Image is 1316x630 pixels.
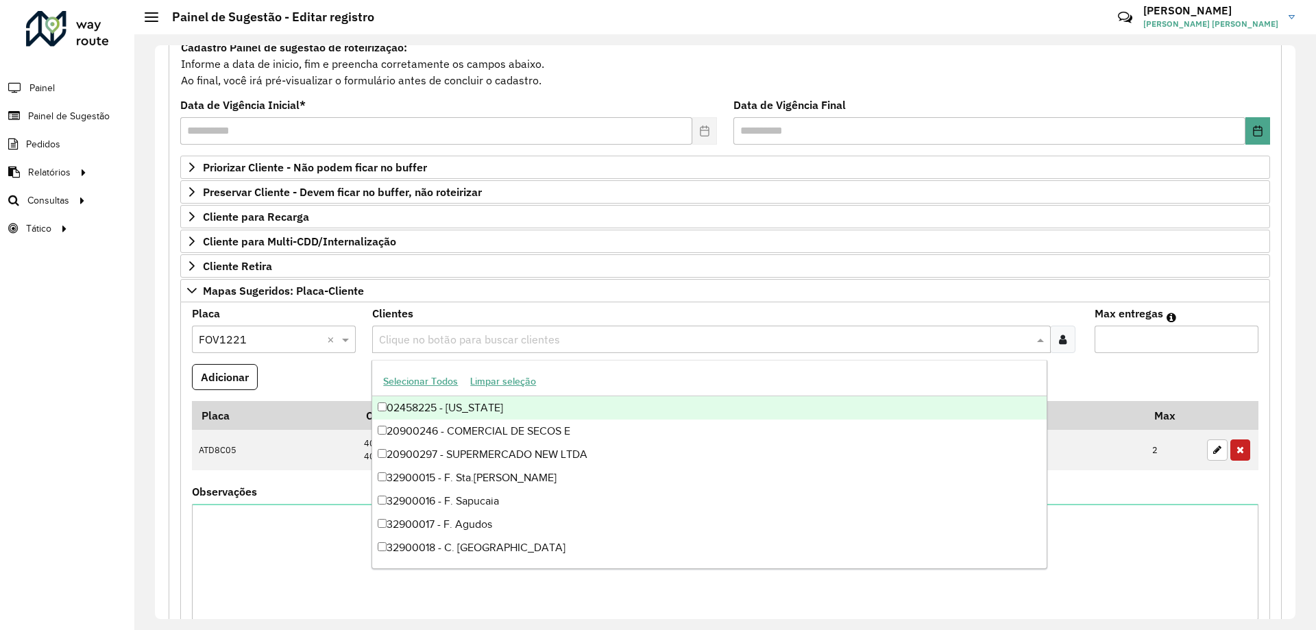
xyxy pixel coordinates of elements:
td: ATD8C05 [192,430,356,470]
th: Max [1145,401,1200,430]
label: Max entregas [1095,305,1163,322]
button: Adicionar [192,364,258,390]
div: 32900016 - F. Sapucaia [372,489,1046,513]
a: Mapas Sugeridos: Placa-Cliente [180,279,1270,302]
th: Placa [192,401,356,430]
div: 32900017 - F. Agudos [372,513,1046,536]
div: 20900246 - COMERCIAL DE SECOS E [372,420,1046,443]
div: 32900024 - F. [GEOGRAPHIC_DATA] [372,559,1046,583]
div: 32900015 - F. Sta.[PERSON_NAME] [372,466,1046,489]
div: 20900297 - SUPERMERCADO NEW LTDA [372,443,1046,466]
h3: [PERSON_NAME] [1143,4,1278,17]
label: Placa [192,305,220,322]
div: 02458225 - [US_STATE] [372,396,1046,420]
span: Relatórios [28,165,71,180]
h2: Painel de Sugestão - Editar registro [158,10,374,25]
span: Preservar Cliente - Devem ficar no buffer, não roteirizar [203,186,482,197]
span: Mapas Sugeridos: Placa-Cliente [203,285,364,296]
span: Pedidos [26,137,60,152]
span: Cliente Retira [203,261,272,271]
th: Código Cliente [356,401,789,430]
button: Limpar seleção [464,371,542,392]
a: Priorizar Cliente - Não podem ficar no buffer [180,156,1270,179]
a: Cliente para Multi-CDD/Internalização [180,230,1270,253]
label: Data de Vigência Inicial [180,97,306,113]
span: Tático [26,221,51,236]
a: Cliente Retira [180,254,1270,278]
span: Cliente para Multi-CDD/Internalização [203,236,396,247]
label: Clientes [372,305,413,322]
label: Data de Vigência Final [733,97,846,113]
button: Selecionar Todos [377,371,464,392]
strong: Cadastro Painel de sugestão de roteirização: [181,40,407,54]
span: Consultas [27,193,69,208]
span: [PERSON_NAME] [PERSON_NAME] [1143,18,1278,30]
em: Máximo de clientes que serão colocados na mesma rota com os clientes informados [1167,312,1176,323]
a: Contato Rápido [1110,3,1140,32]
label: Observações [192,483,257,500]
ng-dropdown-panel: Options list [371,360,1047,569]
span: Painel de Sugestão [28,109,110,123]
td: 40909091 40911687 [356,430,789,470]
span: Cliente para Recarga [203,211,309,222]
td: 2 [1145,430,1200,470]
span: Priorizar Cliente - Não podem ficar no buffer [203,162,427,173]
button: Choose Date [1245,117,1270,145]
span: Clear all [327,331,339,348]
a: Cliente para Recarga [180,205,1270,228]
div: 32900018 - C. [GEOGRAPHIC_DATA] [372,536,1046,559]
span: Painel [29,81,55,95]
div: Informe a data de inicio, fim e preencha corretamente os campos abaixo. Ao final, você irá pré-vi... [180,38,1270,89]
a: Preservar Cliente - Devem ficar no buffer, não roteirizar [180,180,1270,204]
